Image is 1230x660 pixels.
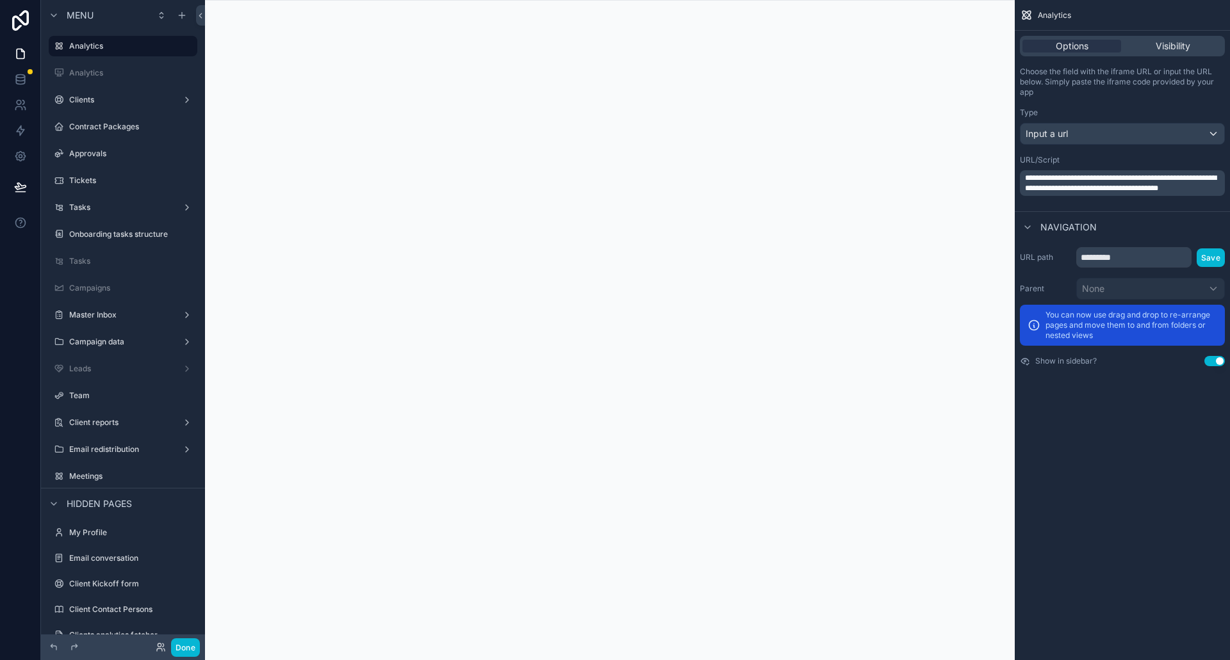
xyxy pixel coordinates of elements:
[69,444,177,455] label: Email redistribution
[1040,221,1097,234] span: Navigation
[69,553,195,563] label: Email conversation
[49,332,197,352] a: Campaign data
[49,224,197,245] a: Onboarding tasks structure
[1020,170,1225,196] div: scrollable content
[69,310,177,320] label: Master Inbox
[49,358,197,379] a: Leads
[1020,108,1038,118] label: Type
[171,638,200,657] button: Done
[1026,127,1068,140] span: Input a url
[49,522,197,543] a: My Profile
[69,471,195,481] label: Meetings
[49,305,197,325] a: Master Inbox
[1082,282,1104,295] span: None
[49,90,197,110] a: Clients
[49,197,197,218] a: Tasks
[49,548,197,568] a: Email conversation
[69,604,195,615] label: Client Contact Persons
[49,251,197,271] a: Tasks
[69,41,190,51] label: Analytics
[69,202,177,213] label: Tasks
[49,278,197,298] a: Campaigns
[49,36,197,56] a: Analytics
[69,579,195,589] label: Client Kickoff form
[49,385,197,406] a: Team
[69,283,195,293] label: Campaigns
[49,625,197,645] a: Clients analytics fetcher
[67,497,132,510] span: Hidden pages
[49,170,197,191] a: Tickets
[1020,284,1071,294] label: Parent
[49,412,197,433] a: Client reports
[49,143,197,164] a: Approvals
[49,117,197,137] a: Contract Packages
[69,175,195,186] label: Tickets
[69,95,177,105] label: Clients
[69,122,195,132] label: Contract Packages
[69,364,177,374] label: Leads
[69,229,195,239] label: Onboarding tasks structure
[1076,278,1225,300] button: None
[1156,40,1190,52] span: Visibility
[69,149,195,159] label: Approvals
[49,466,197,487] a: Meetings
[69,417,177,428] label: Client reports
[1020,155,1060,165] label: URL/Script
[1045,310,1217,341] p: You can now use drag and drop to re-arrange pages and move them to and from folders or nested views
[69,337,177,347] label: Campaign data
[69,390,195,401] label: Team
[49,574,197,594] a: Client Kickoff form
[69,256,195,266] label: Tasks
[69,68,195,78] label: Analytics
[49,599,197,620] a: Client Contact Persons
[1020,252,1071,262] label: URL path
[1035,356,1097,366] label: Show in sidebar?
[1197,248,1225,267] button: Save
[69,630,195,640] label: Clients analytics fetcher
[49,63,197,83] a: Analytics
[1056,40,1088,52] span: Options
[1038,10,1071,20] span: Analytics
[1020,67,1225,97] p: Choose the field with the iframe URL or input the URL below. Simply paste the iframe code provide...
[67,9,94,22] span: Menu
[49,439,197,460] a: Email redistribution
[69,527,195,538] label: My Profile
[1020,123,1225,145] button: Input a url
